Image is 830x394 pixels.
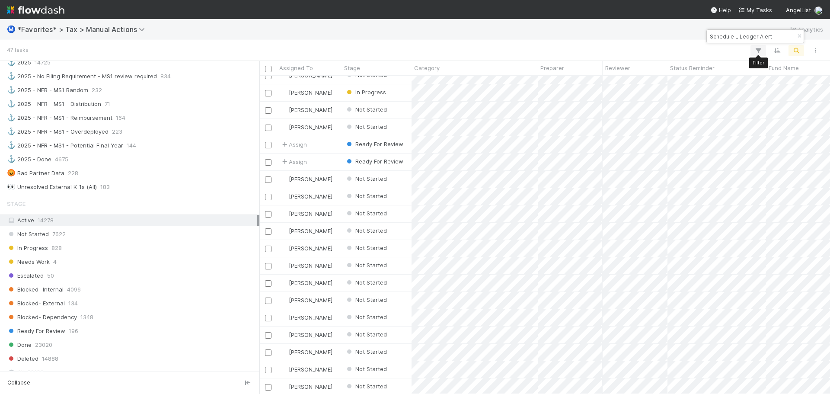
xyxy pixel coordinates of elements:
[281,383,287,390] img: avatar_d45d11ee-0024-4901-936f-9df0a9cc3b4e.png
[42,353,58,364] span: 14888
[289,262,332,269] span: [PERSON_NAME]
[265,107,271,114] input: Toggle Row Selected
[51,243,62,253] span: 828
[355,383,387,390] span: Not Started
[289,366,332,373] span: [PERSON_NAME]
[281,193,287,200] img: avatar_d45d11ee-0024-4901-936f-9df0a9cc3b4e.png
[289,383,332,390] span: [PERSON_NAME]
[281,314,287,321] img: avatar_711f55b7-5a46-40da-996f-bc93b6b86381.png
[7,99,101,109] div: 2025 - NFR - MS1 - Distribution
[789,24,823,35] a: Analytics
[7,256,50,267] span: Needs Work
[17,25,149,34] span: *Favorites* > Tax > Manual Actions
[289,210,332,217] span: [PERSON_NAME]
[289,176,332,183] span: [PERSON_NAME]
[116,112,125,123] span: 164
[289,331,332,338] span: [PERSON_NAME]
[7,312,77,323] span: Blocked- Dependency
[289,279,332,286] span: [PERSON_NAME]
[355,314,387,320] span: Not Started
[738,6,772,13] span: My Tasks
[265,263,271,269] input: Toggle Row Selected
[281,279,287,286] img: avatar_d45d11ee-0024-4901-936f-9df0a9cc3b4e.png
[7,57,31,68] div: 2025
[7,154,51,165] div: 2025 - Done
[281,331,287,338] img: avatar_d45d11ee-0024-4901-936f-9df0a9cc3b4e.png
[281,106,287,113] img: avatar_d45d11ee-0024-4901-936f-9df0a9cc3b4e.png
[127,140,136,151] span: 144
[265,367,271,373] input: Toggle Row Selected
[7,353,38,364] span: Deleted
[7,155,16,163] span: ⚓
[265,125,271,131] input: Toggle Row Selected
[52,229,66,240] span: 7622
[355,365,387,372] span: Not Started
[281,245,287,252] img: avatar_d45d11ee-0024-4901-936f-9df0a9cc3b4e.png
[265,315,271,321] input: Toggle Row Selected
[289,89,332,96] span: [PERSON_NAME]
[265,246,271,252] input: Toggle Row Selected
[92,85,102,96] span: 232
[281,89,287,96] img: avatar_d45d11ee-0024-4901-936f-9df0a9cc3b4e.png
[7,141,16,149] span: ⚓
[355,262,387,269] span: Not Started
[7,128,16,135] span: ⚓
[160,71,171,82] span: 834
[265,142,271,148] input: Toggle Row Selected
[281,297,287,304] img: avatar_711f55b7-5a46-40da-996f-bc93b6b86381.png
[344,64,360,72] span: Stage
[7,100,16,107] span: ⚓
[265,159,271,166] input: Toggle Row Selected
[47,270,54,281] span: 50
[7,140,123,151] div: 2025 - NFR - MS1 - Potential Final Year
[281,366,287,373] img: avatar_d45d11ee-0024-4901-936f-9df0a9cc3b4e.png
[7,85,88,96] div: 2025 - NFR - MS1 Random
[289,106,332,113] span: [PERSON_NAME]
[265,90,271,96] input: Toggle Row Selected
[265,280,271,287] input: Toggle Row Selected
[7,26,16,33] span: Ⓜ️
[7,112,112,123] div: 2025 - NFR - MS1 - Reimbursement
[265,176,271,183] input: Toggle Row Selected
[80,312,93,323] span: 1348
[355,227,387,234] span: Not Started
[265,194,271,200] input: Toggle Row Selected
[355,348,387,355] span: Not Started
[281,227,287,234] img: avatar_d45d11ee-0024-4901-936f-9df0a9cc3b4e.png
[289,314,332,321] span: [PERSON_NAME]
[355,89,386,96] span: In Progress
[105,99,110,109] span: 71
[27,367,44,378] span: 52186
[7,195,26,212] span: Stage
[355,106,387,113] span: Not Started
[68,298,78,309] span: 134
[265,332,271,339] input: Toggle Row Selected
[281,124,287,131] img: avatar_d45d11ee-0024-4901-936f-9df0a9cc3b4e.png
[355,192,387,199] span: Not Started
[68,168,78,179] span: 228
[355,158,403,165] span: Ready For Review
[7,326,65,336] span: Ready For Review
[289,297,332,304] span: [PERSON_NAME]
[265,66,271,72] input: Toggle All Rows Selected
[540,64,564,72] span: Preparer
[355,175,387,182] span: Not Started
[265,298,271,304] input: Toggle Row Selected
[605,64,630,72] span: Reviewer
[280,157,307,166] span: Assign
[769,64,799,72] span: Fund Name
[7,340,32,350] span: Done
[786,6,811,13] span: AngelList
[69,326,78,336] span: 196
[281,176,287,183] img: avatar_d45d11ee-0024-4901-936f-9df0a9cc3b4e.png
[355,331,387,338] span: Not Started
[7,168,64,179] div: Bad Partner Data
[7,243,48,253] span: In Progress
[7,379,30,387] span: Collapse
[7,58,16,66] span: ⚓
[708,31,795,42] input: Search...
[281,349,287,356] img: avatar_d45d11ee-0024-4901-936f-9df0a9cc3b4e.png
[7,182,97,192] div: Unresolved External K-1s (All)
[710,6,731,14] div: Help
[289,227,332,234] span: [PERSON_NAME]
